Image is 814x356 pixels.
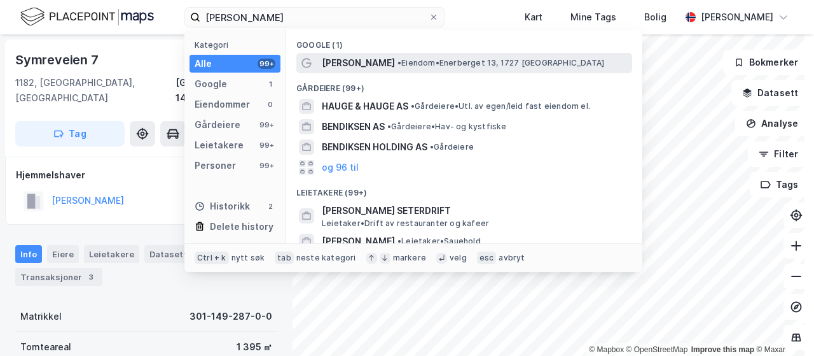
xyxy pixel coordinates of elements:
[85,271,97,283] div: 3
[195,138,244,153] div: Leietakere
[322,139,427,155] span: BENDIKSEN HOLDING AS
[723,50,809,75] button: Bokmerker
[15,268,102,286] div: Transaksjoner
[701,10,773,25] div: [PERSON_NAME]
[450,253,467,263] div: velg
[258,59,275,69] div: 99+
[195,56,212,71] div: Alle
[286,30,642,53] div: Google (1)
[237,339,272,355] div: 1 395 ㎡
[265,99,275,110] div: 0
[397,58,604,68] span: Eiendom • Enerberget 13, 1727 [GEOGRAPHIC_DATA]
[735,111,809,136] button: Analyse
[748,141,809,167] button: Filter
[265,201,275,211] div: 2
[499,253,525,263] div: avbryt
[286,178,642,201] div: Leietakere (99+)
[15,121,125,146] button: Tag
[525,10,542,25] div: Kart
[144,245,192,263] div: Datasett
[195,252,229,264] div: Ctrl + k
[626,345,688,354] a: OpenStreetMap
[195,199,250,214] div: Historikk
[15,245,42,263] div: Info
[265,79,275,89] div: 1
[84,245,139,263] div: Leietakere
[644,10,666,25] div: Bolig
[258,120,275,130] div: 99+
[750,295,814,356] iframe: Chat Widget
[430,142,474,152] span: Gårdeiere
[195,40,280,50] div: Kategori
[387,122,507,132] span: Gårdeiere • Hav- og kystfiske
[322,203,627,218] span: [PERSON_NAME] SETERDRIFT
[231,253,265,263] div: nytt søk
[430,142,434,152] span: •
[195,97,250,112] div: Eiendommer
[296,253,356,263] div: neste kategori
[589,345,624,354] a: Mapbox
[200,8,429,27] input: Søk på adresse, matrikkel, gårdeiere, leietakere eller personer
[411,101,590,111] span: Gårdeiere • Utl. av egen/leid fast eiendom el.
[322,234,395,249] span: [PERSON_NAME]
[20,6,154,28] img: logo.f888ab2527a4732fd821a326f86c7f29.svg
[15,50,101,70] div: Symreveien 7
[275,252,294,264] div: tab
[15,75,176,106] div: 1182, [GEOGRAPHIC_DATA], [GEOGRAPHIC_DATA]
[322,218,489,229] span: Leietaker • Drift av restauranter og kafeer
[195,117,240,132] div: Gårdeiere
[20,339,71,355] div: Tomteareal
[195,76,227,92] div: Google
[750,172,809,197] button: Tags
[258,160,275,171] div: 99+
[397,58,401,68] span: •
[176,75,277,106] div: [GEOGRAPHIC_DATA], 149/287
[731,80,809,106] button: Datasett
[20,309,62,324] div: Matrikkel
[286,73,642,96] div: Gårdeiere (99+)
[322,119,385,134] span: BENDIKSEN AS
[397,236,401,246] span: •
[322,99,408,114] span: HAUGE & HAUGE AS
[477,252,497,264] div: esc
[691,345,754,354] a: Improve this map
[47,245,79,263] div: Eiere
[397,236,481,246] span: Leietaker • Sauehold
[393,253,426,263] div: markere
[322,55,395,71] span: [PERSON_NAME]
[195,158,236,173] div: Personer
[411,101,415,111] span: •
[570,10,616,25] div: Mine Tags
[387,122,391,131] span: •
[750,295,814,356] div: Kontrollprogram for chat
[190,309,272,324] div: 301-149-287-0-0
[322,160,359,175] button: og 96 til
[258,140,275,150] div: 99+
[210,219,273,234] div: Delete history
[16,167,277,183] div: Hjemmelshaver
